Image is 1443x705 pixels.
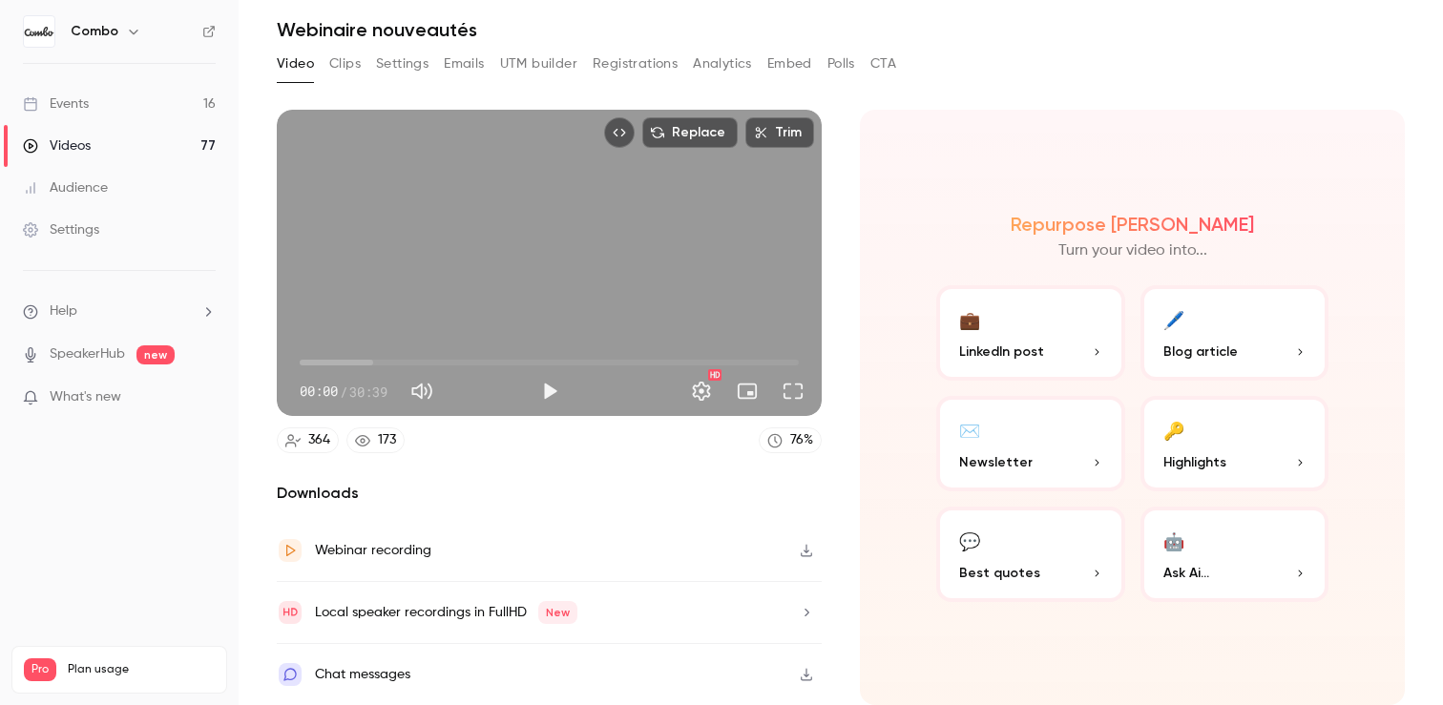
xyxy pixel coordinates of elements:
a: 364 [277,427,339,453]
button: ✉️Newsletter [936,396,1125,491]
img: Combo [24,16,54,47]
li: help-dropdown-opener [23,301,216,321]
button: Analytics [693,49,752,79]
span: Plan usage [68,662,215,677]
a: 173 [346,427,405,453]
div: 76 % [790,430,813,450]
h2: Downloads [277,482,822,505]
div: 💼 [959,304,980,334]
div: Audience [23,178,108,197]
span: Ask Ai... [1163,563,1209,583]
button: Embed video [604,117,635,148]
span: 00:00 [300,382,338,402]
div: Settings [23,220,99,239]
button: UTM builder [500,49,577,79]
span: Blog article [1163,342,1238,362]
button: Full screen [774,372,812,410]
button: 🖊️Blog article [1140,285,1329,381]
button: Polls [827,49,855,79]
button: Turn on miniplayer [728,372,766,410]
div: Videos [23,136,91,156]
button: Emails [444,49,484,79]
button: Settings [682,372,721,410]
div: ✉️ [959,415,980,445]
div: Webinar recording [315,539,431,562]
a: 76% [759,427,822,453]
button: Clips [329,49,361,79]
div: 🤖 [1163,526,1184,555]
button: 🤖Ask Ai... [1140,507,1329,602]
span: Pro [24,658,56,681]
button: Registrations [593,49,678,79]
button: Embed [767,49,812,79]
button: Replace [642,117,738,148]
div: Chat messages [315,663,410,686]
div: 🖊️ [1163,304,1184,334]
div: 💬 [959,526,980,555]
span: New [538,601,577,624]
button: Trim [745,117,814,148]
a: SpeakerHub [50,344,125,364]
span: Highlights [1163,452,1226,472]
button: CTA [870,49,896,79]
span: new [136,345,175,364]
span: Best quotes [959,563,1040,583]
h2: Repurpose [PERSON_NAME] [1011,213,1254,236]
h1: Webinaire nouveautés [277,18,1405,41]
div: 173 [378,430,396,450]
h6: Combo [71,22,118,41]
span: LinkedIn post [959,342,1044,362]
span: What's new [50,387,121,407]
button: Video [277,49,314,79]
iframe: Noticeable Trigger [193,389,216,406]
button: 💼LinkedIn post [936,285,1125,381]
button: 🔑Highlights [1140,396,1329,491]
div: 364 [308,430,330,450]
button: 💬Best quotes [936,507,1125,602]
span: Newsletter [959,452,1033,472]
button: Settings [376,49,429,79]
span: Help [50,301,77,321]
div: 00:00 [300,382,387,402]
p: Turn your video into... [1058,239,1207,262]
button: Play [531,372,569,410]
span: / [340,382,347,402]
div: HD [708,369,721,381]
div: Events [23,94,89,114]
div: 🔑 [1163,415,1184,445]
div: Local speaker recordings in FullHD [315,601,577,624]
span: 30:39 [349,382,387,402]
button: Mute [403,372,441,410]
